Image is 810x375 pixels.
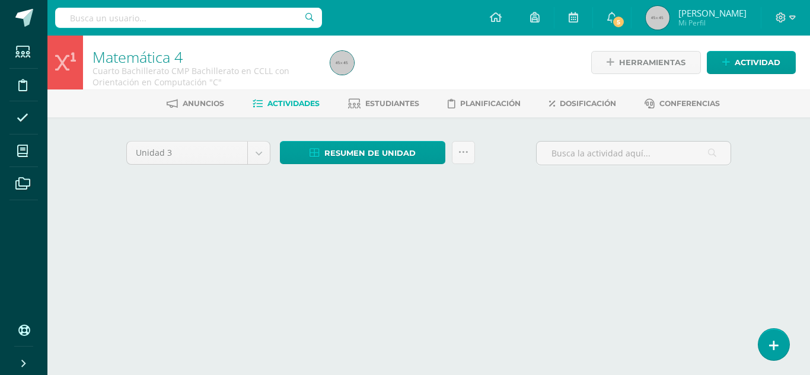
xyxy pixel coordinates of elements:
[330,51,354,75] img: 45x45
[591,51,701,74] a: Herramientas
[167,94,224,113] a: Anuncios
[549,94,616,113] a: Dosificación
[93,49,316,65] h1: Matemática 4
[659,99,720,108] span: Conferencias
[55,8,322,28] input: Busca un usuario...
[646,6,669,30] img: 45x45
[324,142,416,164] span: Resumen de unidad
[127,142,270,164] a: Unidad 3
[280,141,445,164] a: Resumen de unidad
[267,99,320,108] span: Actividades
[537,142,731,165] input: Busca la actividad aquí...
[645,94,720,113] a: Conferencias
[612,15,625,28] span: 5
[460,99,521,108] span: Planificación
[678,7,747,19] span: [PERSON_NAME]
[560,99,616,108] span: Dosificación
[735,52,780,73] span: Actividad
[183,99,224,108] span: Anuncios
[348,94,419,113] a: Estudiantes
[707,51,796,74] a: Actividad
[136,142,238,164] span: Unidad 3
[365,99,419,108] span: Estudiantes
[678,18,747,28] span: Mi Perfil
[448,94,521,113] a: Planificación
[93,47,183,67] a: Matemática 4
[619,52,685,73] span: Herramientas
[93,65,316,88] div: Cuarto Bachillerato CMP Bachillerato en CCLL con Orientación en Computación 'C'
[253,94,320,113] a: Actividades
